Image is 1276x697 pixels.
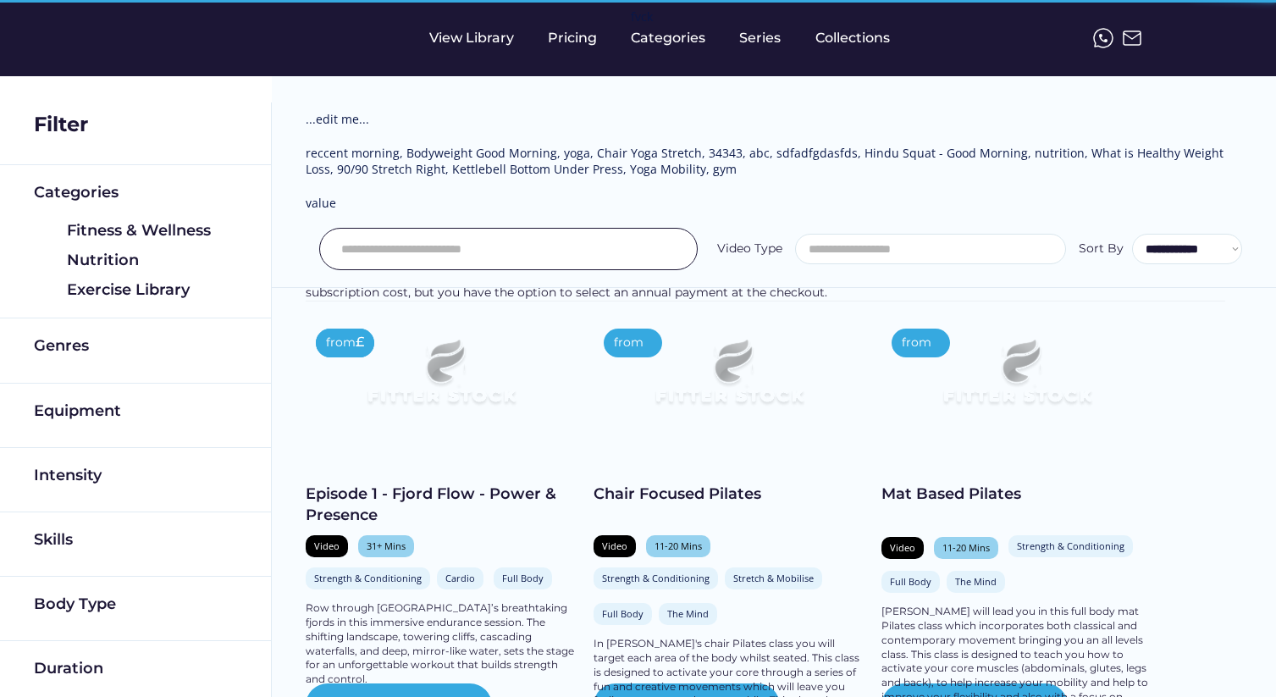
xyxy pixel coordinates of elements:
[333,318,550,440] img: Frame%2079%20%281%29.svg
[217,182,237,202] img: yH5BAEAAAAALAAAAAABAAEAAAIBRAA7
[306,484,577,526] div: Episode 1 - Fjord Flow - Power & Presence
[1122,28,1142,48] img: Frame%2051.svg
[667,607,709,620] div: The Mind
[217,659,237,679] img: yH5BAEAAAAALAAAAAABAAEAAAIBRAA7
[890,541,915,554] div: Video
[815,29,890,47] div: Collections
[602,607,644,620] div: Full Body
[34,335,89,357] div: Genres
[502,572,544,584] div: Full Body
[1079,241,1124,257] div: Sort By
[306,111,369,128] div: ...edit me...
[34,220,54,241] img: yH5BAEAAAAALAAAAAABAAEAAAIBRAA7
[67,279,237,301] div: Exercise Library
[34,529,76,550] div: Skills
[621,318,837,440] img: Frame%2079%20%281%29.svg
[314,572,422,584] div: Strength & Conditioning
[733,572,814,584] div: Stretch & Mobilise
[890,575,931,588] div: Full Body
[902,335,931,351] div: from
[1213,28,1234,48] img: yH5BAEAAAAALAAAAAABAAEAAAIBRAA7
[34,594,116,615] div: Body Type
[602,539,627,552] div: Video
[34,465,102,486] div: Intensity
[217,530,237,550] img: yH5BAEAAAAALAAAAAABAAEAAAIBRAA7
[306,145,1242,178] div: reccent morning, Bodyweight Good Morning, yoga, Chair Yoga Stretch, 34343, abc, sdfadfgdasfds, Hi...
[1093,28,1113,48] img: meteor-icons_whatsapp%20%281%29.svg
[306,601,577,687] div: Row through [GEOGRAPHIC_DATA]’s breathtaking fjords in this immersive endurance session. The shif...
[429,29,514,47] div: View Library
[306,195,336,212] div: value
[34,19,168,53] img: yH5BAEAAAAALAAAAAABAAEAAAIBRAA7
[909,318,1125,440] img: Frame%2079%20%281%29.svg
[356,333,364,351] div: £
[660,239,680,259] img: yH5BAEAAAAALAAAAAABAAEAAAIBRAA7
[445,572,475,584] div: Cardio
[739,29,782,47] div: Series
[314,539,340,552] div: Video
[195,28,215,48] img: yH5BAEAAAAALAAAAAABAAEAAAIBRAA7
[1017,539,1124,552] div: Strength & Conditioning
[67,220,237,241] div: Fitness & Wellness
[326,335,356,351] div: from
[34,658,103,679] div: Duration
[217,595,237,615] img: yH5BAEAAAAALAAAAAABAAEAAAIBRAA7
[34,279,54,300] img: yH5BAEAAAAALAAAAAABAAEAAAIBRAA7
[367,539,406,552] div: 31+ Mins
[34,401,121,422] div: Equipment
[1168,28,1188,48] img: yH5BAEAAAAALAAAAAABAAEAAAIBRAA7
[614,335,644,351] div: from
[34,110,88,139] div: Filter
[217,401,237,421] img: yH5BAEAAAAALAAAAAABAAEAAAIBRAA7
[217,465,237,485] img: yH5BAEAAAAALAAAAAABAAEAAAIBRAA7
[34,182,119,203] div: Categories
[942,541,990,554] div: 11-20 Mins
[594,484,864,505] div: Chair Focused Pilates
[717,241,782,257] div: Video Type
[67,250,237,271] div: Nutrition
[217,336,237,357] img: yH5BAEAAAAALAAAAAABAAEAAAIBRAA7
[602,572,710,584] div: Strength & Conditioning
[548,29,597,47] div: Pricing
[631,29,705,47] div: Categories
[34,250,54,270] img: yH5BAEAAAAALAAAAAABAAEAAAIBRAA7
[881,484,1152,505] div: Mat Based Pilates
[631,8,653,25] div: fvck
[955,575,997,588] div: The Mind
[655,539,702,552] div: 11-20 Mins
